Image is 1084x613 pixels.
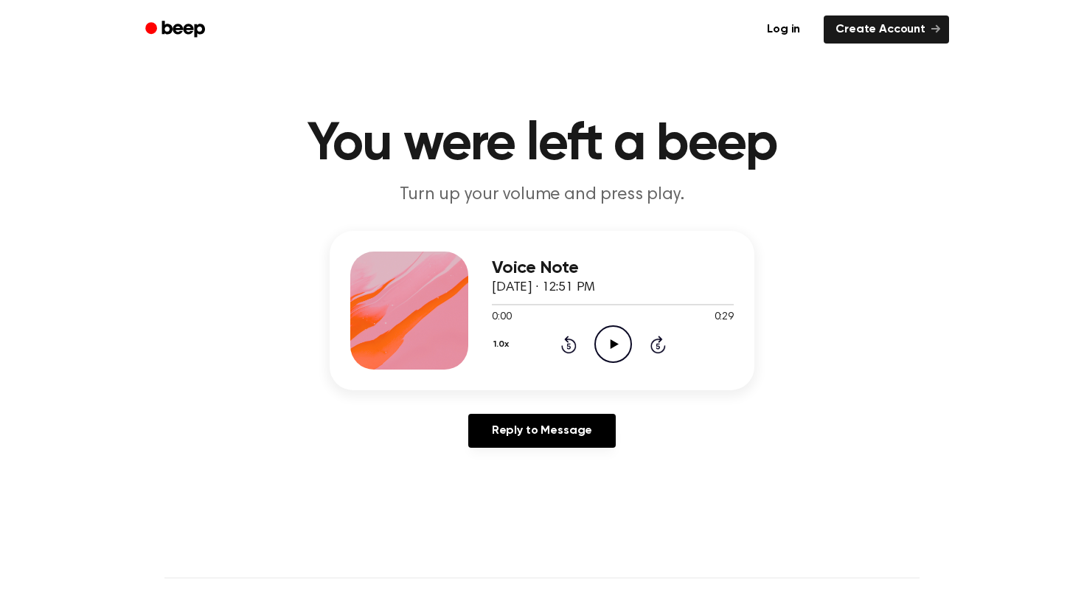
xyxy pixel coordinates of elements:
a: Log in [752,13,815,46]
span: 0:29 [715,310,734,325]
button: 1.0x [492,332,514,357]
a: Beep [135,15,218,44]
span: 0:00 [492,310,511,325]
p: Turn up your volume and press play. [259,183,825,207]
span: [DATE] · 12:51 PM [492,281,595,294]
h3: Voice Note [492,258,734,278]
a: Create Account [824,15,949,44]
a: Reply to Message [468,414,616,448]
h1: You were left a beep [164,118,920,171]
